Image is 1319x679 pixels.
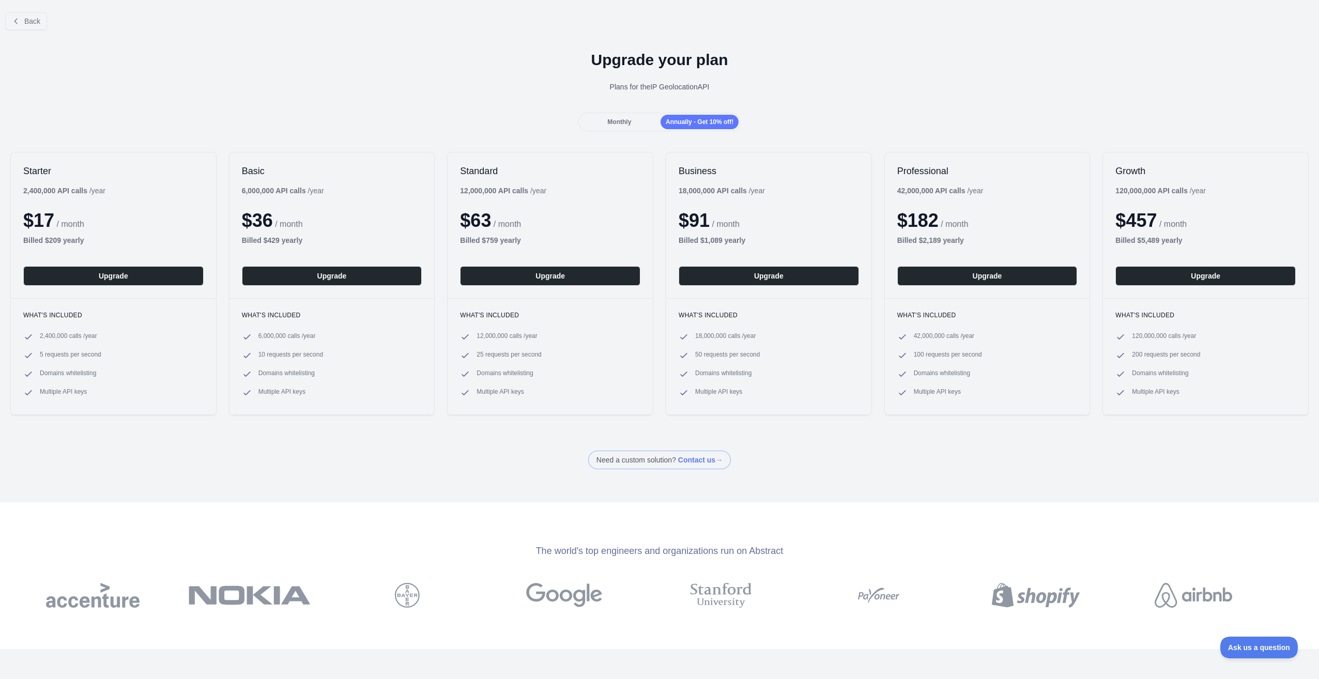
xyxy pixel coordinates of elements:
[897,210,939,231] span: $ 182
[679,210,710,231] span: $ 91
[712,220,740,228] span: / month
[897,236,964,244] b: Billed $ 2,189 yearly
[679,236,745,244] b: Billed $ 1,089 yearly
[1220,637,1298,658] iframe: Toggle Customer Support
